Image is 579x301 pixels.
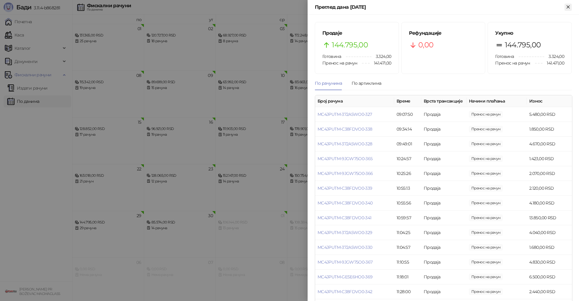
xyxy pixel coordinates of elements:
[469,229,503,236] span: 4.040,00
[318,185,372,191] a: MC4JPUTM-C38FDVO0-339
[409,30,478,37] h5: Рефундације
[315,4,565,11] div: Преглед дана [DATE]
[527,122,572,137] td: 1.850,00 RSD
[394,181,421,196] td: 10:55:13
[421,137,467,151] td: Продаја
[527,166,572,181] td: 2.070,00 RSD
[527,151,572,166] td: 1.423,00 RSD
[544,53,564,60] span: 3.324,00
[421,270,467,284] td: Продаја
[527,181,572,196] td: 2.120,00 RSD
[394,284,421,299] td: 11:28:00
[318,200,373,206] a: MC4JPUTM-C38FDVO0-340
[469,141,503,147] span: 4.670,00
[318,259,373,265] a: MC4JPUTM-9JGW75O0-367
[394,270,421,284] td: 11:18:01
[418,39,433,51] span: 0,00
[332,39,368,51] span: 144.795,00
[421,151,467,166] td: Продаја
[394,255,421,270] td: 11:10:55
[527,270,572,284] td: 6.500,00 RSD
[394,122,421,137] td: 09:34:14
[527,225,572,240] td: 4.040,00 RSD
[421,122,467,137] td: Продаја
[469,274,503,280] span: 6.500,00
[318,289,372,294] a: MC4JPUTM-C38FDVO0-342
[469,214,503,221] span: 13.850,00
[421,211,467,225] td: Продаја
[527,137,572,151] td: 4.670,00 RSD
[527,95,572,107] th: Износ
[322,30,391,37] h5: Продаје
[318,126,372,132] a: MC4JPUTM-C38FDVO0-338
[469,126,503,132] span: 1.850,00
[421,181,467,196] td: Продаја
[318,112,372,117] a: MC4JPUTM-372A5WO0-327
[469,155,503,162] span: 1.423,00
[527,284,572,299] td: 2.440,00 RSD
[527,196,572,211] td: 4.180,00 RSD
[565,4,572,11] button: Close
[318,230,372,235] a: MC4JPUTM-372A5WO0-329
[394,95,421,107] th: Време
[527,211,572,225] td: 13.850,00 RSD
[315,95,394,107] th: Број рачуна
[469,200,503,206] span: 4.180,00
[469,244,503,251] span: 1.680,00
[527,240,572,255] td: 1.680,00 RSD
[394,211,421,225] td: 10:59:57
[543,60,564,66] span: 141.471,00
[469,185,503,192] span: 2.120,00
[467,95,527,107] th: Начини плаћања
[394,196,421,211] td: 10:55:56
[318,245,372,250] a: MC4JPUTM-372A5WO0-330
[394,225,421,240] td: 11:04:25
[421,284,467,299] td: Продаја
[322,54,341,59] span: Готовина
[527,107,572,122] td: 5.480,00 RSD
[421,255,467,270] td: Продаја
[469,259,503,265] span: 4.830,00
[421,240,467,255] td: Продаја
[318,156,373,161] a: MC4JPUTM-9JGW75O0-365
[421,107,467,122] td: Продаја
[318,141,372,147] a: MC4JPUTM-372A5WO0-328
[495,60,530,66] span: Пренос на рачун
[495,30,564,37] h5: Укупно
[322,60,357,66] span: Пренос на рачун
[394,240,421,255] td: 11:04:57
[469,111,503,118] span: 5.480,00
[421,95,467,107] th: Врста трансакције
[394,166,421,181] td: 10:25:26
[318,171,373,176] a: MC4JPUTM-9JGW75O0-366
[372,53,391,60] span: 3.324,00
[318,274,373,280] a: MC4JPUTM-GESE6HO0-369
[315,80,342,87] div: По рачунима
[421,225,467,240] td: Продаја
[394,151,421,166] td: 10:24:57
[394,137,421,151] td: 09:49:01
[505,39,541,51] span: 144.795,00
[370,60,391,66] span: 141.471,00
[495,54,514,59] span: Готовина
[352,80,381,87] div: По артиклима
[421,196,467,211] td: Продаја
[421,166,467,181] td: Продаја
[318,215,372,220] a: MC4JPUTM-C38FDVO0-341
[469,288,503,295] span: 2.440,00
[394,107,421,122] td: 09:07:50
[527,255,572,270] td: 4.830,00 RSD
[469,170,503,177] span: 2.070,00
